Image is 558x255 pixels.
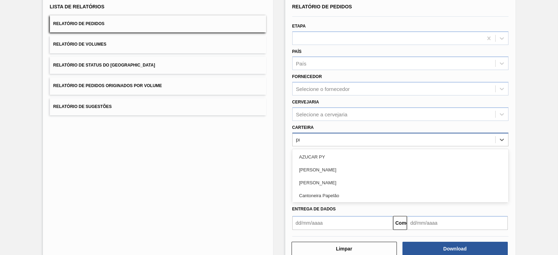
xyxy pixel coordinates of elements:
div: [PERSON_NAME] [292,163,508,176]
button: Relatório de Status do [GEOGRAPHIC_DATA] [50,57,266,74]
font: Relatório de Volumes [53,42,106,47]
font: Relatório de Pedidos Originados por Volume [53,84,162,88]
font: Relatório de Pedidos [292,4,352,9]
input: dd/mm/aaaa [292,216,393,230]
font: Selecione o fornecedor [296,86,350,92]
font: Lista de Relatórios [50,4,105,9]
font: Fornecedor [292,74,322,79]
font: Carteira [292,125,314,130]
button: Relatório de Pedidos [50,15,266,32]
font: Etapa [292,24,306,29]
font: Limpar [336,246,352,252]
font: País [296,61,307,67]
input: dd/mm/aaaa [407,216,508,230]
div: AZUCAR PY [292,150,508,163]
font: Selecione a cervejaria [296,111,348,117]
font: Comeu [395,220,412,226]
font: Cervejaria [292,100,319,105]
button: Comeu [393,216,407,230]
font: País [292,49,302,54]
font: Relatório de Status do [GEOGRAPHIC_DATA] [53,63,155,68]
font: Entrega de dados [292,207,336,211]
button: Relatório de Pedidos Originados por Volume [50,77,266,94]
div: [PERSON_NAME] [292,176,508,189]
button: Relatório de Volumes [50,36,266,53]
button: Relatório de Sugestões [50,98,266,115]
font: Download [443,246,467,252]
div: Chapa [292,202,508,215]
div: Cantoneira Papelão [292,189,508,202]
font: Relatório de Sugestões [53,104,112,109]
font: Relatório de Pedidos [53,21,105,26]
